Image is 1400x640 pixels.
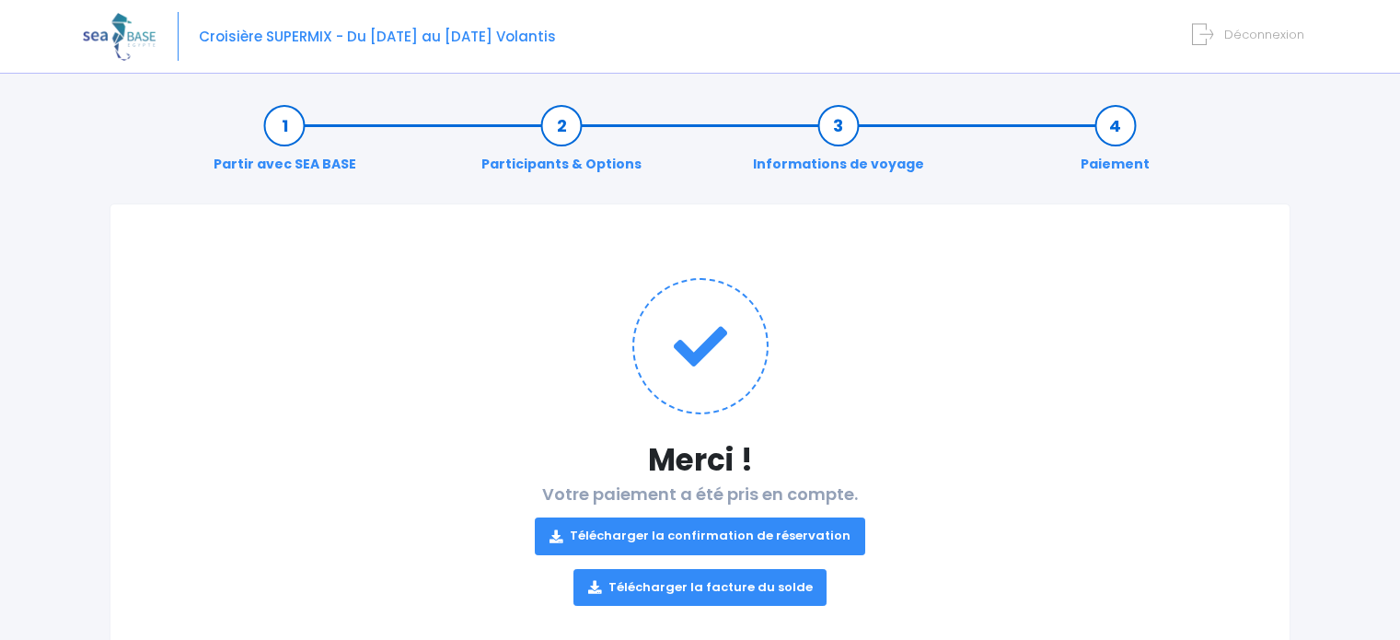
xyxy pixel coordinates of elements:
[573,569,827,606] a: Télécharger la facture du solde
[744,116,933,174] a: Informations de voyage
[472,116,651,174] a: Participants & Options
[147,484,1253,606] h2: Votre paiement a été pris en compte.
[1224,26,1304,43] span: Déconnexion
[1071,116,1159,174] a: Paiement
[199,27,556,46] span: Croisière SUPERMIX - Du [DATE] au [DATE] Volantis
[147,442,1253,478] h1: Merci !
[204,116,365,174] a: Partir avec SEA BASE
[535,518,865,554] a: Télécharger la confirmation de réservation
